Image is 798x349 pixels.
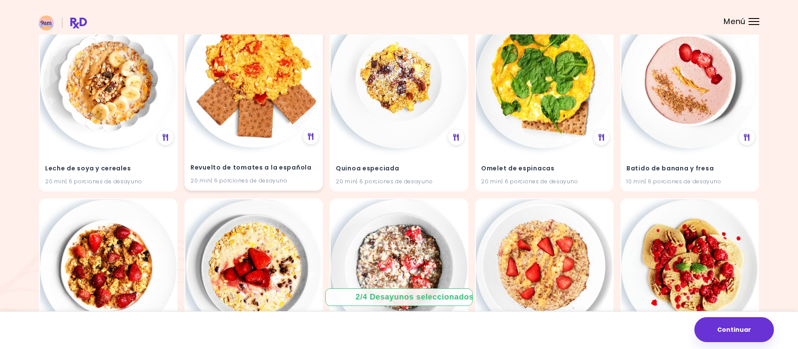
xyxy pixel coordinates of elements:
div: Ver el plan de alimentación [594,130,609,145]
button: Continuar [694,317,774,342]
h4: Quinoa especiada [336,162,462,176]
h4: Revuelto de tomates a la española [190,161,317,175]
img: RxDiet [39,15,87,31]
span: Menú [724,18,746,25]
h4: Omelet de espinacas [481,162,608,176]
div: Ver el plan de alimentación [303,129,319,144]
div: 20 min | 6 porciones de desayuno [45,177,172,185]
div: Ver el plan de alimentación [739,130,755,145]
div: 2 / 4 Desayunos seleccionados [356,292,442,303]
div: 20 min | 6 porciones de desayuno [336,177,462,185]
div: Ver el plan de alimentación [158,130,173,145]
div: Ver el plan de alimentación [448,130,464,145]
h4: Leche de soya y cereales [45,162,172,176]
div: 10 min | 6 porciones de desayuno [626,177,753,185]
h4: Batido de banana y fresa [626,162,753,176]
div: 20 min | 6 porciones de desayuno [481,177,608,185]
div: 20 min | 6 porciones de desayuno [190,176,317,185]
